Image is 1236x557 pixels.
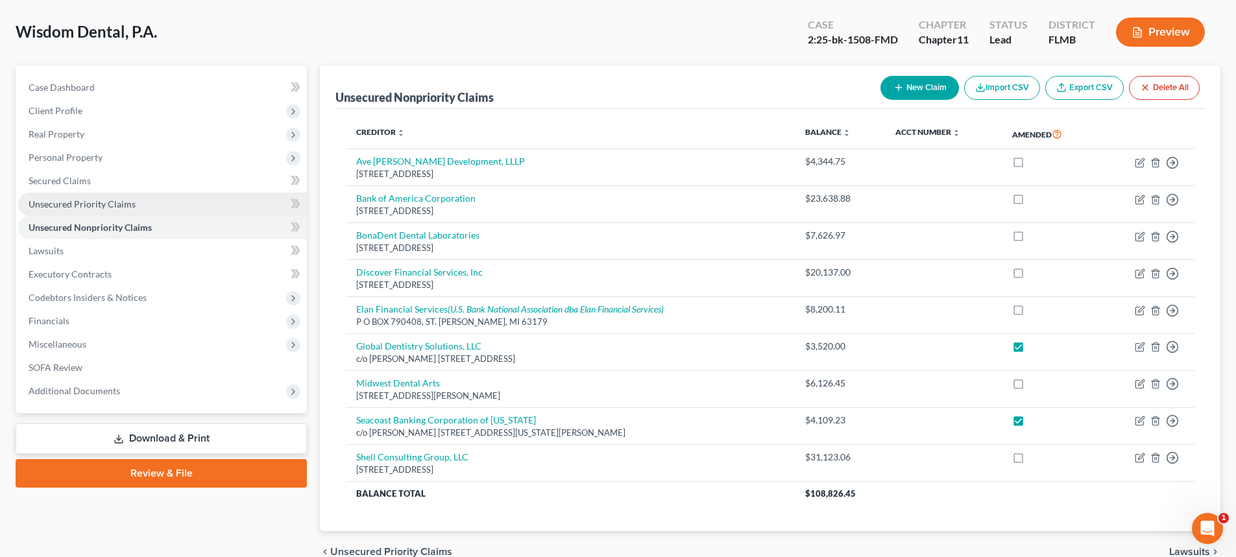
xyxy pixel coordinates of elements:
div: [STREET_ADDRESS] [356,205,784,217]
div: $31,123.06 [805,451,875,464]
div: $23,638.88 [805,192,875,205]
a: Shell Consulting Group, LLC [356,451,468,462]
div: Status [989,18,1028,32]
div: $20,137.00 [805,266,875,279]
span: 1 [1218,513,1229,523]
a: Ave [PERSON_NAME] Development, LLLP [356,156,525,167]
button: Preview [1116,18,1205,47]
div: P O BOX 790408, ST. [PERSON_NAME], MI 63179 [356,316,784,328]
span: Unsecured Priority Claims [29,198,136,209]
a: Executory Contracts [18,263,307,286]
button: chevron_left Unsecured Priority Claims [320,547,452,557]
span: Financials [29,315,69,326]
div: $7,626.97 [805,229,875,242]
a: Acct Number unfold_more [895,127,960,137]
span: Additional Documents [29,385,120,396]
a: Discover Financial Services, Inc [356,267,483,278]
a: Lawsuits [18,239,307,263]
div: Chapter [919,32,969,47]
span: Lawsuits [29,245,64,256]
a: Download & Print [16,423,307,454]
div: [STREET_ADDRESS][PERSON_NAME] [356,390,784,402]
button: Lawsuits chevron_right [1169,547,1220,557]
span: Unsecured Nonpriority Claims [29,222,152,233]
span: Miscellaneous [29,338,86,350]
div: $3,520.00 [805,340,875,353]
div: Lead [989,32,1028,47]
div: $6,126.45 [805,377,875,390]
div: [STREET_ADDRESS] [356,242,784,254]
i: unfold_more [397,129,405,137]
a: Balance unfold_more [805,127,851,137]
span: Wisdom Dental, P.A. [16,22,157,41]
a: Case Dashboard [18,76,307,99]
button: New Claim [880,76,959,100]
div: [STREET_ADDRESS] [356,464,784,476]
span: $108,826.45 [805,488,856,499]
div: Case [808,18,898,32]
th: Amended [1002,119,1098,149]
i: unfold_more [843,129,851,137]
a: Midwest Dental Arts [356,377,440,388]
span: SOFA Review [29,362,82,373]
a: Export CSV [1045,76,1124,100]
div: $8,200.11 [805,303,875,316]
span: Secured Claims [29,175,91,186]
div: 2:25-bk-1508-FMD [808,32,898,47]
span: Codebtors Insiders & Notices [29,292,147,303]
span: Unsecured Priority Claims [330,547,452,557]
div: $4,109.23 [805,414,875,427]
i: chevron_left [320,547,330,557]
div: [STREET_ADDRESS] [356,168,784,180]
div: [STREET_ADDRESS] [356,279,784,291]
a: Unsecured Nonpriority Claims [18,216,307,239]
a: BonaDent Dental Laboratories [356,230,479,241]
div: c/o [PERSON_NAME] [STREET_ADDRESS] [356,353,784,365]
span: Executory Contracts [29,268,112,279]
span: Lawsuits [1169,547,1210,557]
a: Global Dentistry Solutions, LLC [356,340,481,351]
a: Creditor unfold_more [356,127,405,137]
a: Bank of America Corporation [356,193,476,204]
div: District [1048,18,1095,32]
span: Case Dashboard [29,82,95,93]
a: SOFA Review [18,356,307,379]
i: (U.S. Bank National Association dba Elan Financial Services) [448,303,664,314]
a: Elan Financial Services(U.S. Bank National Association dba Elan Financial Services) [356,303,664,314]
a: Review & File [16,459,307,488]
div: $4,344.75 [805,155,875,168]
div: Chapter [919,18,969,32]
iframe: Intercom live chat [1192,513,1223,544]
button: Delete All [1129,76,1200,100]
i: unfold_more [952,129,960,137]
div: Unsecured Nonpriority Claims [335,89,494,105]
span: Client Profile [29,105,82,116]
span: 11 [957,33,969,45]
div: FLMB [1048,32,1095,47]
th: Balance Total [346,482,794,505]
i: chevron_right [1210,547,1220,557]
span: Personal Property [29,152,103,163]
a: Secured Claims [18,169,307,193]
button: Import CSV [964,76,1040,100]
span: Real Property [29,128,84,139]
a: Seacoast Banking Corporation of [US_STATE] [356,414,536,425]
div: c/o [PERSON_NAME] [STREET_ADDRESS][US_STATE][PERSON_NAME] [356,427,784,439]
a: Unsecured Priority Claims [18,193,307,216]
